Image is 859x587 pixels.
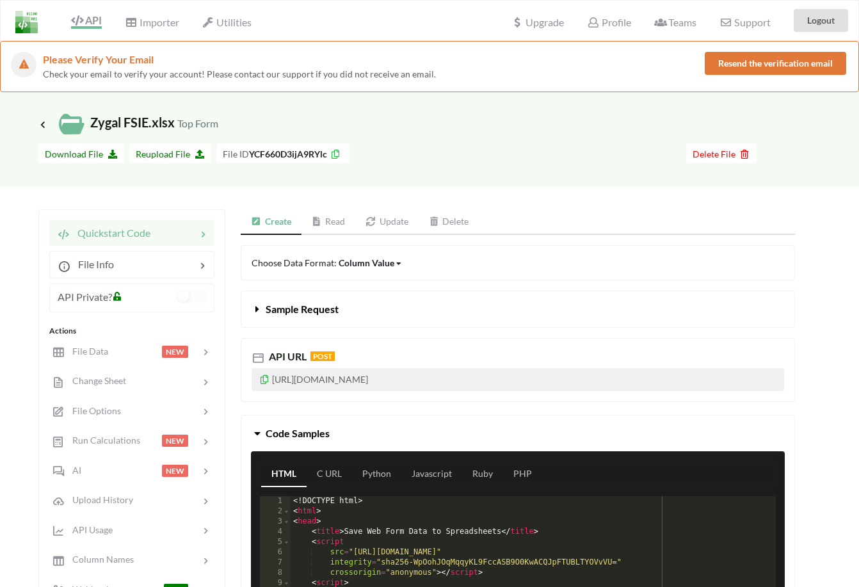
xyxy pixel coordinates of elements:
[65,524,113,535] span: API Usage
[65,346,108,357] span: File Data
[260,537,291,547] div: 5
[125,16,179,28] span: Importer
[794,9,848,32] button: Logout
[43,53,154,65] span: Please Verify Your Email
[38,115,218,130] span: Zygal FSIE.xlsx
[162,435,188,447] span: NEW
[260,496,291,506] div: 1
[252,368,784,391] p: [URL][DOMAIN_NAME]
[301,209,356,235] a: Read
[511,17,564,28] span: Upgrade
[260,506,291,517] div: 2
[223,149,249,159] span: File ID
[266,427,330,439] span: Code Samples
[49,325,214,337] div: Actions
[241,415,794,451] button: Code Samples
[65,554,134,565] span: Column Names
[58,291,112,303] span: API Private?
[65,375,126,386] span: Change Sheet
[249,149,327,159] b: YCF660D3ijA9RYlc
[162,346,188,358] span: NEW
[59,111,84,137] img: /static/media/localFileIcon.eab6d1cc.svg
[401,462,462,487] a: Javascript
[339,256,394,269] div: Column Value
[355,209,419,235] a: Update
[129,143,211,163] button: Reupload File
[65,405,121,416] span: File Options
[352,462,401,487] a: Python
[252,257,403,268] span: Choose Data Format:
[65,465,81,476] span: AI
[266,303,339,315] span: Sample Request
[241,209,301,235] a: Create
[654,16,696,28] span: Teams
[693,149,750,159] span: Delete File
[38,143,124,163] button: Download File
[719,17,770,28] span: Support
[307,462,352,487] a: C URL
[310,351,335,361] span: POST
[241,291,794,327] button: Sample Request
[177,117,218,129] small: Top Form
[136,149,205,159] span: Reupload File
[70,258,114,270] span: File Info
[587,16,630,28] span: Profile
[65,494,133,505] span: Upload History
[260,568,291,578] div: 8
[260,558,291,568] div: 7
[43,68,436,79] span: Check your email to verify your account! Please contact our support if you did not receive an email.
[71,14,102,26] span: API
[65,435,140,446] span: Run Calculations
[15,11,38,33] img: LogoIcon.png
[462,462,503,487] a: Ruby
[260,527,291,537] div: 4
[419,209,479,235] a: Delete
[162,465,188,477] span: NEW
[202,16,252,28] span: Utilities
[261,462,307,487] a: HTML
[45,149,118,159] span: Download File
[260,517,291,527] div: 3
[686,143,757,163] button: Delete File
[260,547,291,558] div: 6
[70,227,150,239] span: Quickstart Code
[266,350,307,362] span: API URL
[705,52,846,75] button: Resend the verification email
[503,462,542,487] a: PHP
